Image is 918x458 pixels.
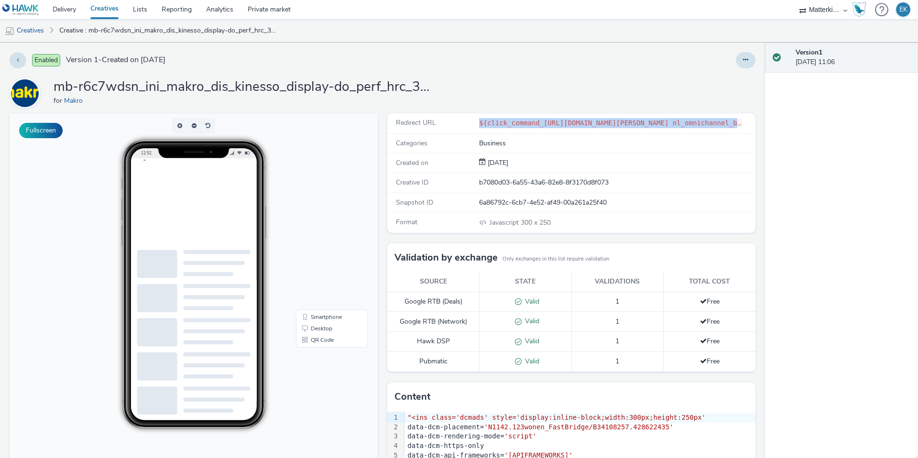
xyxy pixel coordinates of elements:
[396,198,433,207] span: Snapshot ID
[2,4,39,16] img: undefined Logo
[522,357,539,366] span: Valid
[479,198,754,207] div: 6a86792c-6cb7-4e52-af49-00a261a25f40
[387,272,480,292] th: Source
[522,337,539,346] span: Valid
[387,432,399,441] div: 3
[479,178,754,187] div: b7080d03-6a55-43a6-82e8-8f3170d8f073
[5,26,14,36] img: mobile
[796,48,822,57] strong: Version 1
[32,54,60,66] span: Enabled
[615,357,619,366] span: 1
[852,2,866,17] img: Hawk Academy
[64,96,87,105] a: Makro
[394,390,430,404] h3: Content
[387,413,399,423] div: 1
[387,292,480,312] td: Google RTB (Deals)
[700,337,720,346] span: Free
[504,432,536,440] span: 'script'
[55,19,284,42] a: Creative : mb-r6c7wdsn_ini_makro_dis_kinesso_display-do_perf_hrc_300x250_nazomer-mosseloester_tag...
[396,178,428,187] span: Creative ID
[479,139,754,148] div: Business
[615,297,619,306] span: 1
[288,209,356,221] li: Desktop
[489,218,551,227] span: 300 x 250
[131,37,142,42] span: 12:52
[700,297,720,306] span: Free
[490,218,521,227] span: Javascript
[404,441,755,451] div: data-dcm-https-only
[54,78,436,96] h1: mb-r6c7wdsn_ini_makro_dis_kinesso_display-do_perf_hrc_300x250_nazomer-mosseloester_tag:D428622435
[301,224,324,229] span: QR Code
[664,272,756,292] th: Total cost
[387,441,399,451] div: 4
[387,352,480,372] td: Pubmatic
[480,272,572,292] th: State
[522,297,539,306] span: Valid
[396,158,428,167] span: Created on
[11,79,39,107] img: Makro
[396,218,417,227] span: Format
[66,55,165,65] span: Version 1 - Created on [DATE]
[522,316,539,326] span: Valid
[301,201,332,207] span: Smartphone
[404,432,755,441] div: data-dcm-rendering-mode=
[404,423,755,432] div: data-dcm-placement=
[503,255,609,263] small: Only exchanges in this list require validation
[54,96,64,105] span: for
[484,423,673,431] span: 'N1142.123wonen_FastBridge/B34108257.428622435'
[387,312,480,332] td: Google RTB (Network)
[301,212,323,218] span: Desktop
[387,423,399,432] div: 2
[288,221,356,232] li: QR Code
[288,198,356,209] li: Smartphone
[615,337,619,346] span: 1
[407,414,706,421] span: "<ins class='dcmads' style='display:inline-block;width:300px;height:250px'
[852,2,870,17] a: Hawk Academy
[19,123,63,138] button: Fullscreen
[899,2,907,17] div: EK
[396,139,427,148] span: Categories
[396,118,436,127] span: Redirect URL
[700,357,720,366] span: Free
[571,272,664,292] th: Validations
[10,88,44,98] a: Makro
[387,332,480,352] td: Hawk DSP
[486,158,508,168] div: Creation 05 September 2025, 11:06
[394,251,498,265] h3: Validation by exchange
[486,158,508,167] span: [DATE]
[700,317,720,326] span: Free
[615,317,619,326] span: 1
[796,48,910,67] div: [DATE] 11:06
